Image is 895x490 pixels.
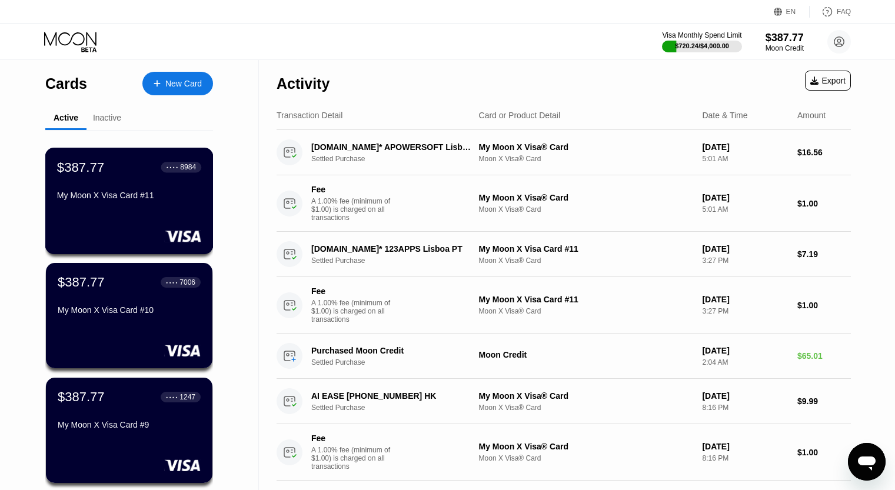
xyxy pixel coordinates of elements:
div: FeeA 1.00% fee (minimum of $1.00) is charged on all transactionsMy Moon X Visa® CardMoon X Visa® ... [277,424,851,481]
div: $16.56 [797,148,851,157]
div: 8:16 PM [702,454,788,462]
div: 8984 [180,163,196,171]
div: Active [54,113,78,122]
div: FeeA 1.00% fee (minimum of $1.00) is charged on all transactionsMy Moon X Visa Card #11Moon X Vis... [277,277,851,334]
div: Moon X Visa® Card [479,155,693,163]
div: Moon X Visa® Card [479,454,693,462]
div: Visa Monthly Spend Limit [662,31,741,39]
div: Fee [311,185,394,194]
div: My Moon X Visa Card #11 [57,191,201,200]
div: $1.00 [797,199,851,208]
div: Moon X Visa® Card [479,307,693,315]
div: ● ● ● ● [167,165,178,169]
div: AI EASE [PHONE_NUMBER] HKSettled PurchaseMy Moon X Visa® CardMoon X Visa® Card[DATE]8:16 PM$9.99 [277,379,851,424]
div: 5:01 AM [702,205,788,214]
div: Amount [797,111,826,120]
div: My Moon X Visa Card #11 [479,244,693,254]
div: Moon X Visa® Card [479,404,693,412]
div: 8:16 PM [702,404,788,412]
div: $387.77● ● ● ●8984My Moon X Visa Card #11 [46,148,212,254]
div: My Moon X Visa Card #10 [58,305,201,315]
div: [DOMAIN_NAME]* 123APPS Lisboa PTSettled PurchaseMy Moon X Visa Card #11Moon X Visa® Card[DATE]3:2... [277,232,851,277]
div: Moon Credit [766,44,804,52]
div: Settled Purchase [311,256,485,265]
div: [DATE] [702,391,788,401]
div: Settled Purchase [311,404,485,412]
div: [DATE] [702,442,788,451]
div: [DATE] [702,295,788,304]
div: $9.99 [797,396,851,406]
div: Inactive [93,113,121,122]
div: EN [786,8,796,16]
div: 3:27 PM [702,307,788,315]
div: Export [810,76,846,85]
div: [DATE] [702,142,788,152]
div: Settled Purchase [311,155,485,163]
div: My Moon X Visa® Card [479,391,693,401]
div: ● ● ● ● [166,395,178,399]
div: New Card [142,72,213,95]
div: My Moon X Visa Card #11 [479,295,693,304]
div: $387.77 [766,32,804,44]
div: Activity [277,75,330,92]
div: Cards [45,75,87,92]
div: $387.77● ● ● ●1247My Moon X Visa Card #9 [46,378,212,483]
div: $65.01 [797,351,851,361]
div: $7.19 [797,249,851,259]
div: $720.24 / $4,000.00 [675,42,729,49]
div: 5:01 AM [702,155,788,163]
div: My Moon X Visa® Card [479,193,693,202]
div: Purchased Moon Credit [311,346,473,355]
div: $387.77 [57,159,104,175]
div: FAQ [837,8,851,16]
div: [DOMAIN_NAME]* APOWERSOFT Lisboa PT [311,142,473,152]
div: A 1.00% fee (minimum of $1.00) is charged on all transactions [311,446,400,471]
div: EN [774,6,810,18]
div: My Moon X Visa® Card [479,142,693,152]
div: FeeA 1.00% fee (minimum of $1.00) is charged on all transactionsMy Moon X Visa® CardMoon X Visa® ... [277,175,851,232]
div: My Moon X Visa Card #9 [58,420,201,429]
div: $387.77 [58,275,105,290]
div: Moon Credit [479,350,693,359]
div: [DOMAIN_NAME]* 123APPS Lisboa PT [311,244,473,254]
div: New Card [165,79,202,89]
div: Fee [311,434,394,443]
div: 7006 [179,278,195,286]
div: [DATE] [702,244,788,254]
div: My Moon X Visa® Card [479,442,693,451]
div: 1247 [179,393,195,401]
div: $387.77● ● ● ●7006My Moon X Visa Card #10 [46,263,212,368]
div: Transaction Detail [277,111,342,120]
div: A 1.00% fee (minimum of $1.00) is charged on all transactions [311,299,400,324]
div: A 1.00% fee (minimum of $1.00) is charged on all transactions [311,197,400,222]
div: Moon X Visa® Card [479,256,693,265]
div: ● ● ● ● [166,281,178,284]
div: $387.77 [58,389,105,405]
div: [DATE] [702,346,788,355]
div: Settled Purchase [311,358,485,366]
div: [DOMAIN_NAME]* APOWERSOFT Lisboa PTSettled PurchaseMy Moon X Visa® CardMoon X Visa® Card[DATE]5:0... [277,130,851,175]
div: AI EASE [PHONE_NUMBER] HK [311,391,473,401]
div: 2:04 AM [702,358,788,366]
div: [DATE] [702,193,788,202]
div: Date & Time [702,111,747,120]
div: $1.00 [797,301,851,310]
div: Fee [311,286,394,296]
div: 3:27 PM [702,256,788,265]
div: Visa Monthly Spend Limit$720.24/$4,000.00 [662,31,741,52]
div: $1.00 [797,448,851,457]
div: Export [805,71,851,91]
div: FAQ [810,6,851,18]
div: Card or Product Detail [479,111,561,120]
div: Moon X Visa® Card [479,205,693,214]
iframe: Button to launch messaging window [848,443,886,481]
div: Purchased Moon CreditSettled PurchaseMoon Credit[DATE]2:04 AM$65.01 [277,334,851,379]
div: $387.77Moon Credit [766,32,804,52]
